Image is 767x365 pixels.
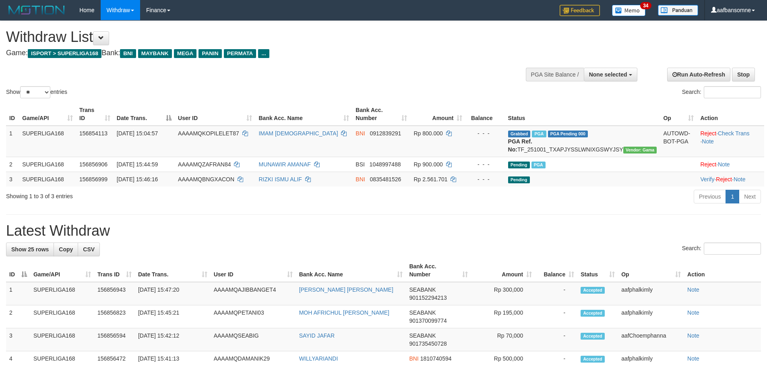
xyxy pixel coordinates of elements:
[577,259,618,282] th: Status: activate to sort column ascending
[370,130,401,137] span: Copy 0912839291 to clipboard
[117,161,158,168] span: [DATE] 15:44:59
[687,332,699,339] a: Note
[704,243,761,255] input: Search:
[697,103,764,126] th: Action
[618,282,684,305] td: aafphalkimly
[704,86,761,98] input: Search:
[508,162,530,168] span: Pending
[30,328,94,351] td: SUPERLIGA168
[531,162,546,168] span: Marked by aafsoycanthlai
[409,317,447,324] span: Copy 901370099774 to clipboard
[581,333,605,340] span: Accepted
[28,49,101,58] span: ISPORT > SUPERLIGA168
[54,243,78,256] a: Copy
[508,176,530,183] span: Pending
[178,176,234,182] span: AAAAMQBNGXACON
[697,172,764,187] td: · ·
[211,259,296,282] th: User ID: activate to sort column ascending
[465,103,504,126] th: Balance
[30,282,94,305] td: SUPERLIGA168
[59,246,73,253] span: Copy
[734,176,746,182] a: Note
[299,332,335,339] a: SAYID JAFAR
[6,86,67,98] label: Show entries
[120,49,136,58] span: BNI
[409,340,447,347] span: Copy 901735450728 to clipboard
[138,49,172,58] span: MAYBANK
[413,161,442,168] span: Rp 900.000
[618,259,684,282] th: Op: activate to sort column ascending
[700,161,716,168] a: Reject
[716,176,732,182] a: Reject
[505,103,660,126] th: Status
[19,172,76,187] td: SUPERLIGA168
[178,161,231,168] span: AAAAMQZAFRAN84
[135,328,211,351] td: [DATE] 15:42:12
[535,328,577,351] td: -
[535,259,577,282] th: Balance: activate to sort column ascending
[697,126,764,157] td: · ·
[618,305,684,328] td: aafphalkimly
[6,172,19,187] td: 3
[535,282,577,305] td: -
[117,130,158,137] span: [DATE] 15:04:57
[76,103,114,126] th: Trans ID: activate to sort column ascending
[370,176,401,182] span: Copy 0835481526 to clipboard
[356,176,365,182] span: BNI
[700,176,714,182] a: Verify
[560,5,600,16] img: Feedback.jpg
[78,243,100,256] a: CSV
[471,259,535,282] th: Amount: activate to sort column ascending
[299,286,393,293] a: [PERSON_NAME] [PERSON_NAME]
[409,309,436,316] span: SEABANK
[618,328,684,351] td: aafChoemphanna
[6,29,503,45] h1: Withdraw List
[258,130,338,137] a: IMAM [DEMOGRAPHIC_DATA]
[623,147,657,153] span: Vendor URL: https://trx31.1velocity.biz
[684,259,761,282] th: Action
[299,355,338,362] a: WILLYARIANDI
[258,49,269,58] span: ...
[6,223,761,239] h1: Latest Withdraw
[6,328,30,351] td: 3
[224,49,256,58] span: PERMATA
[6,282,30,305] td: 1
[694,190,726,203] a: Previous
[198,49,221,58] span: PANIN
[471,282,535,305] td: Rp 300,000
[687,309,699,316] a: Note
[114,103,175,126] th: Date Trans.: activate to sort column descending
[413,176,447,182] span: Rp 2.561.701
[584,68,637,81] button: None selected
[211,282,296,305] td: AAAAMQAJIBBANGET4
[11,246,49,253] span: Show 25 rows
[211,305,296,328] td: AAAAMQPETANI03
[640,2,651,9] span: 34
[702,138,714,145] a: Note
[718,161,730,168] a: Note
[117,176,158,182] span: [DATE] 15:46:16
[682,86,761,98] label: Search:
[94,305,135,328] td: 156856823
[6,126,19,157] td: 1
[135,259,211,282] th: Date Trans.: activate to sort column ascending
[6,4,67,16] img: MOTION_logo.png
[6,305,30,328] td: 2
[6,103,19,126] th: ID
[612,5,646,16] img: Button%20Memo.svg
[508,131,531,137] span: Grabbed
[532,131,546,137] span: Marked by aafchhiseyha
[258,176,302,182] a: RIZKI ISMU ALIF
[548,131,588,137] span: PGA Pending
[356,130,365,137] span: BNI
[508,138,532,153] b: PGA Ref. No:
[739,190,761,203] a: Next
[410,103,465,126] th: Amount: activate to sort column ascending
[682,243,761,255] label: Search:
[469,175,501,183] div: - - -
[79,176,108,182] span: 156856999
[471,328,535,351] td: Rp 70,000
[526,68,584,81] div: PGA Site Balance /
[581,287,605,294] span: Accepted
[30,259,94,282] th: Game/API: activate to sort column ascending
